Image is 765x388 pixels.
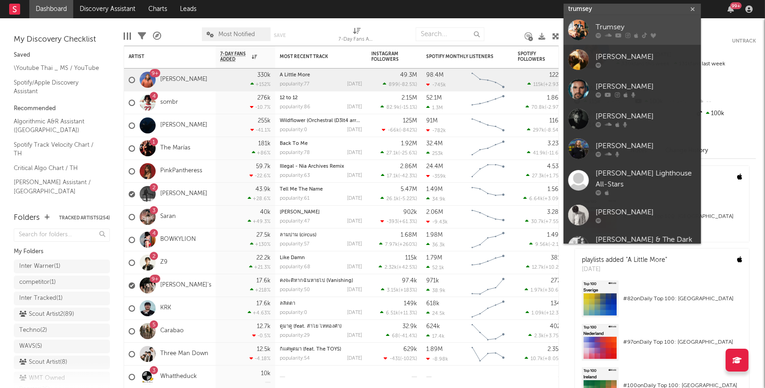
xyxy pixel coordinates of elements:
[347,150,362,155] div: [DATE]
[564,74,701,104] a: [PERSON_NAME]
[596,141,696,152] div: [PERSON_NAME]
[404,301,417,307] div: 149k
[596,81,696,92] div: [PERSON_NAME]
[527,81,564,87] div: ( )
[381,173,417,179] div: ( )
[280,233,316,238] a: ลามปาม (circus)
[596,168,696,190] div: [PERSON_NAME] Lighthouse All-Stars
[564,4,701,15] input: Search for artists
[525,218,564,224] div: ( )
[401,232,417,238] div: 1.68M
[258,141,271,147] div: 181k
[14,177,101,196] a: [PERSON_NAME] Assistant / [GEOGRAPHIC_DATA]
[19,357,67,368] div: Scout Artist ( 8 )
[14,103,110,114] div: Recommended
[426,118,438,124] div: 91M
[19,341,42,352] div: WAVS ( 5 )
[531,219,544,224] span: 30.7k
[575,281,749,324] a: #82onDaily Top 100: [GEOGRAPHIC_DATA]
[626,257,667,263] a: "A Little More"
[280,96,362,101] div: 12 to 12
[400,288,416,293] span: +183 %
[545,219,562,224] span: +7.55 %
[400,197,416,202] span: -5.22 %
[252,150,271,156] div: +86 %
[14,229,110,242] input: Search for folders...
[532,105,545,110] span: 70.8k
[564,230,701,266] a: [PERSON_NAME] & The Dark Days
[400,72,417,78] div: 49.3M
[160,76,207,84] a: [PERSON_NAME]
[160,213,176,221] a: Saran
[280,118,368,123] a: Wildflower (Orchestral (D3lt4 arrang.)
[386,105,400,110] span: 82.9k
[467,343,509,366] svg: Chart title
[545,82,562,87] span: +2.93 %
[526,104,564,110] div: ( )
[533,82,543,87] span: 115k
[547,151,562,156] span: -11.6 %
[160,236,196,244] a: BOWKYLION
[339,23,375,49] div: 7-Day Fans Added (7-Day Fans Added)
[467,91,509,114] svg: Chart title
[347,82,362,87] div: [DATE]
[347,333,362,338] div: [DATE]
[280,164,362,169] div: Illegal - Nia Archives Remix
[160,190,207,198] a: [PERSON_NAME]
[280,210,320,215] a: [PERSON_NAME]
[160,350,208,358] a: Three Man Down
[403,209,417,215] div: 902k
[401,105,416,110] span: -15.1 %
[400,174,416,179] span: -42.3 %
[547,209,564,215] div: 3.28M
[545,265,562,270] span: +10.2 %
[280,287,310,292] div: popularity: 50
[14,276,110,289] a: competitor(1)
[250,287,271,293] div: +218 %
[389,82,398,87] span: 899
[280,265,310,270] div: popularity: 68
[386,197,399,202] span: 26.1k
[220,51,250,62] span: 7-Day Fans Added
[564,45,701,74] a: [PERSON_NAME]
[381,287,417,293] div: ( )
[14,260,110,273] a: Inter Warner(1)
[392,334,398,339] span: 68
[547,95,564,101] div: 1.86M
[274,33,286,38] button: Save
[399,242,416,247] span: +260 %
[256,278,271,284] div: 17.6k
[160,99,178,106] a: sombr
[727,5,734,13] button: 99+
[380,196,417,202] div: ( )
[546,128,562,133] span: -8.54 %
[596,111,696,122] div: [PERSON_NAME]
[382,127,417,133] div: ( )
[467,297,509,320] svg: Chart title
[258,118,271,124] div: 255k
[551,278,564,284] div: 277k
[19,277,56,288] div: competitor ( 1 )
[695,108,756,120] div: 100k
[280,187,362,192] div: Tell Me The Name
[280,128,307,133] div: popularity: 0
[401,95,417,101] div: 2.15M
[250,356,271,361] div: -4.18 %
[518,51,550,62] div: Spotify Followers
[531,288,543,293] span: 1.97k
[400,164,417,170] div: 2.86M
[525,287,564,293] div: ( )
[535,242,548,247] span: 9.56k
[623,337,742,348] div: # 97 on Daily Top 100: [GEOGRAPHIC_DATA]
[347,105,362,110] div: [DATE]
[529,241,564,247] div: ( )
[257,72,271,78] div: 330k
[467,69,509,91] svg: Chart title
[426,287,445,293] div: 38.9k
[467,251,509,274] svg: Chart title
[546,174,562,179] span: +1.75 %
[467,206,509,229] svg: Chart title
[280,347,362,352] div: ก็แค่พูดมา (feat. The TOYS)
[388,128,399,133] span: -66k
[280,54,348,59] div: Most Recent Track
